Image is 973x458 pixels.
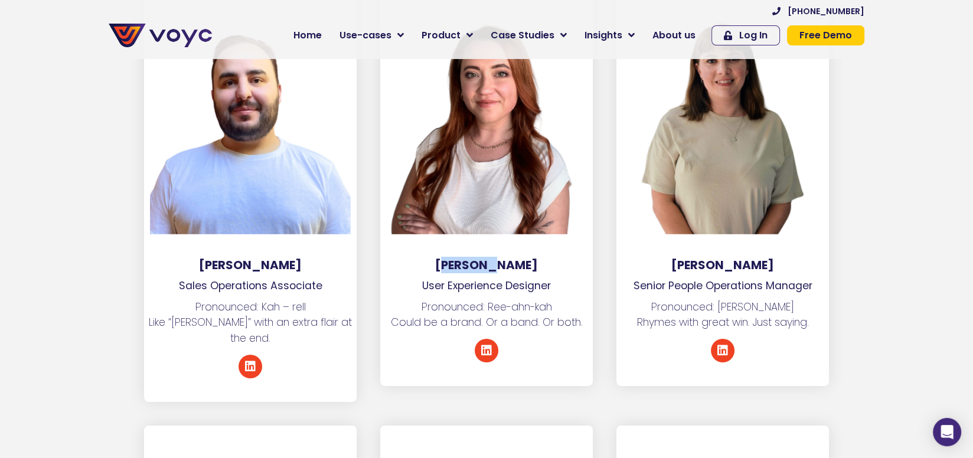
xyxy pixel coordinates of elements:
[711,25,780,45] a: Log In
[380,278,593,293] p: User Experience Designer
[422,28,461,42] span: Product
[616,299,829,331] p: Pronounced: [PERSON_NAME] Rhymes with great win. Just saying.
[491,28,554,42] span: Case Studies
[799,31,852,40] span: Free Demo
[144,299,357,346] p: Pronounced: Kah – rell Like “[PERSON_NAME]” with an extra flair at the end.
[585,28,622,42] span: Insights
[413,24,482,47] a: Product
[144,278,357,293] p: Sales Operations Associate
[933,418,961,446] div: Open Intercom Messenger
[576,24,644,47] a: Insights
[652,28,696,42] span: About us
[739,31,768,40] span: Log In
[109,24,212,47] img: voyc-full-logo
[616,258,829,272] h3: [PERSON_NAME]
[144,258,357,272] h3: [PERSON_NAME]
[293,28,322,42] span: Home
[787,25,864,45] a: Free Demo
[772,7,864,15] a: [PHONE_NUMBER]
[331,24,413,47] a: Use-cases
[285,24,331,47] a: Home
[644,24,704,47] a: About us
[482,24,576,47] a: Case Studies
[380,258,593,272] h3: [PERSON_NAME]
[339,28,391,42] span: Use-cases
[380,299,593,331] p: Pronounced: Ree-ahn-kah Could be a brand. Or a band. Or both.
[616,278,829,293] p: Senior People Operations Manager
[788,7,864,15] span: [PHONE_NUMBER]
